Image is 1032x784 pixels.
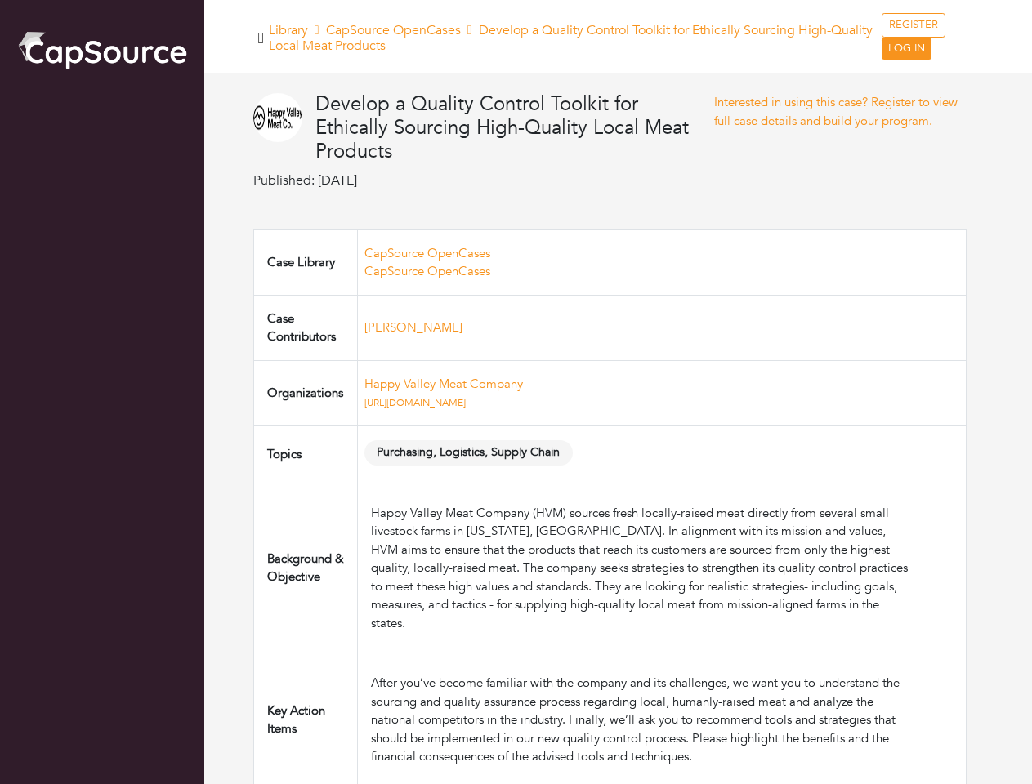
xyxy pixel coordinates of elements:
span: Purchasing, Logistics, Supply Chain [364,440,573,465]
a: REGISTER [882,13,945,38]
a: CapSource OpenCases [364,263,490,279]
a: [URL][DOMAIN_NAME] [364,396,466,409]
a: LOG IN [882,38,931,60]
a: Interested in using this case? Register to view full case details and build your program. [714,94,958,129]
img: cap_logo.png [16,29,188,71]
td: Topics [254,425,358,483]
td: Background & Objective [254,483,358,653]
td: Case Contributors [254,295,358,360]
div: After you’ve become familiar with the company and its challenges, we want you to understand the s... [371,674,913,766]
a: CapSource OpenCases [364,245,490,261]
a: CapSource OpenCases [326,21,461,39]
a: [PERSON_NAME] [364,319,462,336]
img: HVMC.png [253,93,302,142]
div: Happy Valley Meat Company (HVM) sources fresh locally-raised meat directly from several small liv... [371,504,913,633]
h4: Develop a Quality Control Toolkit for Ethically Sourcing High-Quality Local Meat Products [315,93,714,163]
h5: Library Develop a Quality Control Toolkit for Ethically Sourcing High-Quality Local Meat Products [269,23,882,54]
a: Happy Valley Meat Company [364,376,523,392]
td: Organizations [254,360,358,425]
td: Case Library [254,229,358,295]
p: Published: [DATE] [253,171,714,190]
